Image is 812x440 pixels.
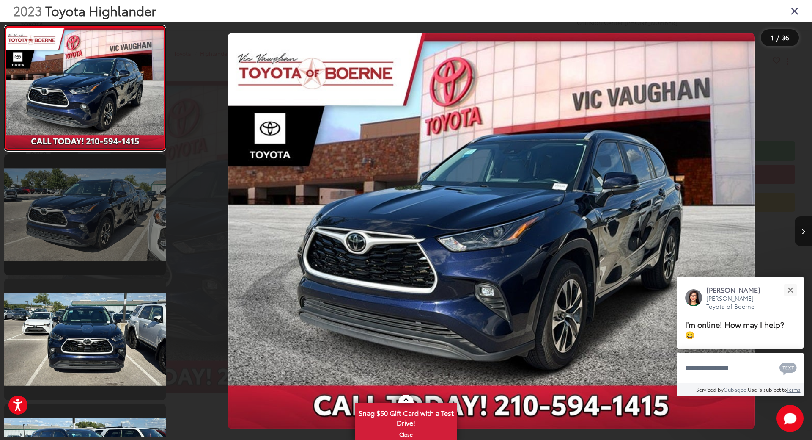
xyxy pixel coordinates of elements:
[795,216,812,246] button: Next image
[779,362,797,375] svg: Text
[776,405,804,432] button: Toggle Chat Window
[706,285,769,294] p: [PERSON_NAME]
[776,35,780,41] span: /
[677,277,804,396] div: Close[PERSON_NAME][PERSON_NAME] Toyota of BoerneI'm online! How may I help? 😀Type your messageCha...
[787,386,801,393] a: Terms
[748,386,787,393] span: Use is subject to
[685,318,784,340] span: I'm online! How may I help? 😀
[724,386,748,393] a: Gubagoo.
[696,386,724,393] span: Serviced by
[3,293,167,386] img: 2023 Toyota Highlander XLE
[228,33,755,429] img: 2023 Toyota Highlander XLE
[45,1,156,19] span: Toyota Highlander
[13,1,42,19] span: 2023
[790,5,799,16] i: Close gallery
[171,33,812,429] div: 2023 Toyota Highlander XLE 0
[776,405,804,432] svg: Start Chat
[706,294,769,311] p: [PERSON_NAME] Toyota of Boerne
[771,33,774,42] span: 1
[782,33,789,42] span: 36
[777,358,799,377] button: Chat with SMS
[781,281,799,299] button: Close
[356,404,456,430] span: Snag $50 Gift Card with a Test Drive!
[5,28,165,148] img: 2023 Toyota Highlander XLE
[677,353,804,383] textarea: Type your message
